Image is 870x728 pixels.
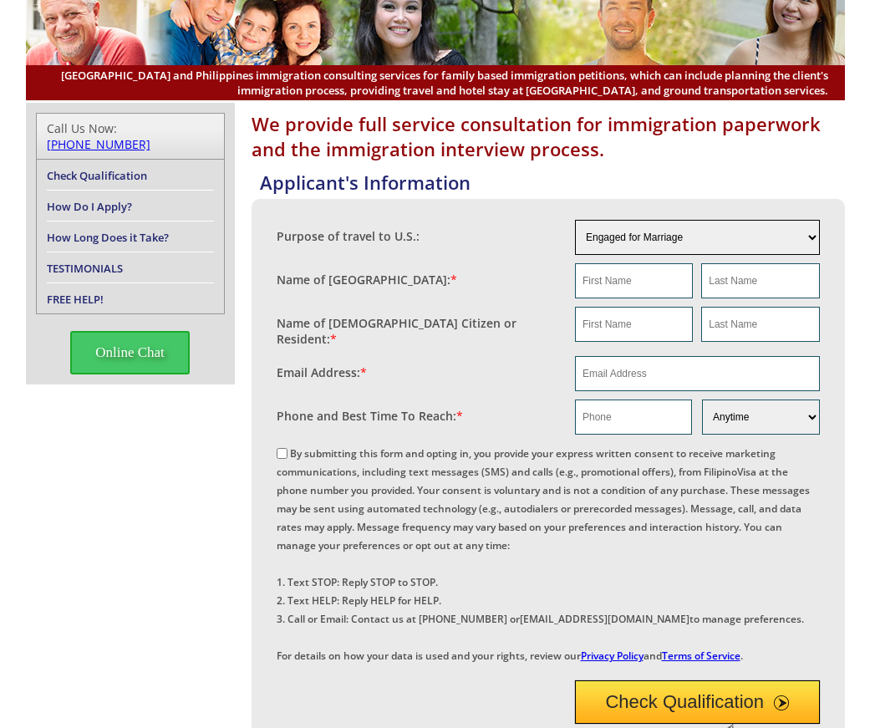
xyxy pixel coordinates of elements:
label: Email Address: [277,364,367,380]
a: How Do I Apply? [47,199,132,214]
input: Email Address [575,356,820,391]
a: FREE HELP! [47,292,104,307]
label: Name of [DEMOGRAPHIC_DATA] Citizen or Resident: [277,315,559,347]
input: Phone [575,400,692,435]
span: Online Chat [70,331,190,374]
label: Purpose of travel to U.S.: [277,228,420,244]
div: Call Us Now: [47,120,214,152]
label: Phone and Best Time To Reach: [277,408,463,424]
span: [GEOGRAPHIC_DATA] and Philippines immigration consulting services for family based immigration pe... [43,68,828,98]
a: Terms of Service [662,649,740,663]
input: First Name [575,307,693,342]
select: Phone and Best Reach Time are required. [702,400,819,435]
a: Privacy Policy [581,649,644,663]
a: Check Qualification [47,168,147,183]
a: [PHONE_NUMBER] [47,136,150,152]
a: TESTIMONIALS [47,261,123,276]
h4: Applicant's Information [260,170,845,195]
input: Last Name [701,263,819,298]
label: Name of [GEOGRAPHIC_DATA]: [277,272,457,288]
h1: We provide full service consultation for immigration paperwork and the immigration interview proc... [252,111,845,161]
a: How Long Does it Take? [47,230,169,245]
input: By submitting this form and opting in, you provide your express written consent to receive market... [277,448,287,459]
input: First Name [575,263,693,298]
button: Check Qualification [575,680,820,724]
input: Last Name [701,307,819,342]
label: By submitting this form and opting in, you provide your express written consent to receive market... [277,446,810,663]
